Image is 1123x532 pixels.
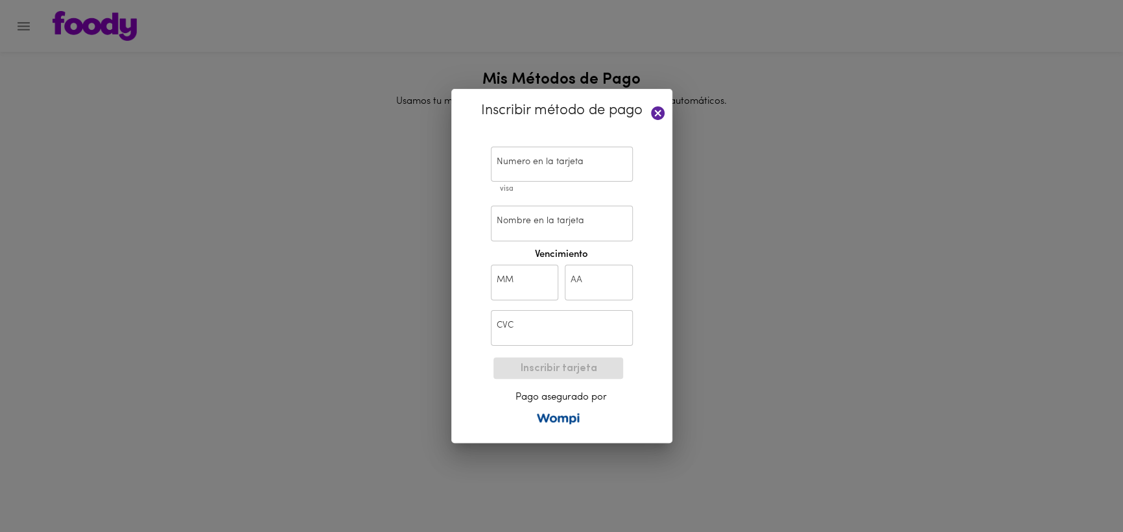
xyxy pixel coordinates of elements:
[488,248,636,261] label: Vencimiento
[467,100,656,121] p: Inscribir método de pago
[1048,457,1110,519] iframe: Messagebird Livechat Widget
[536,413,581,424] img: Wompi logo
[500,184,642,195] p: visa
[499,391,623,404] p: Pago asegurado por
